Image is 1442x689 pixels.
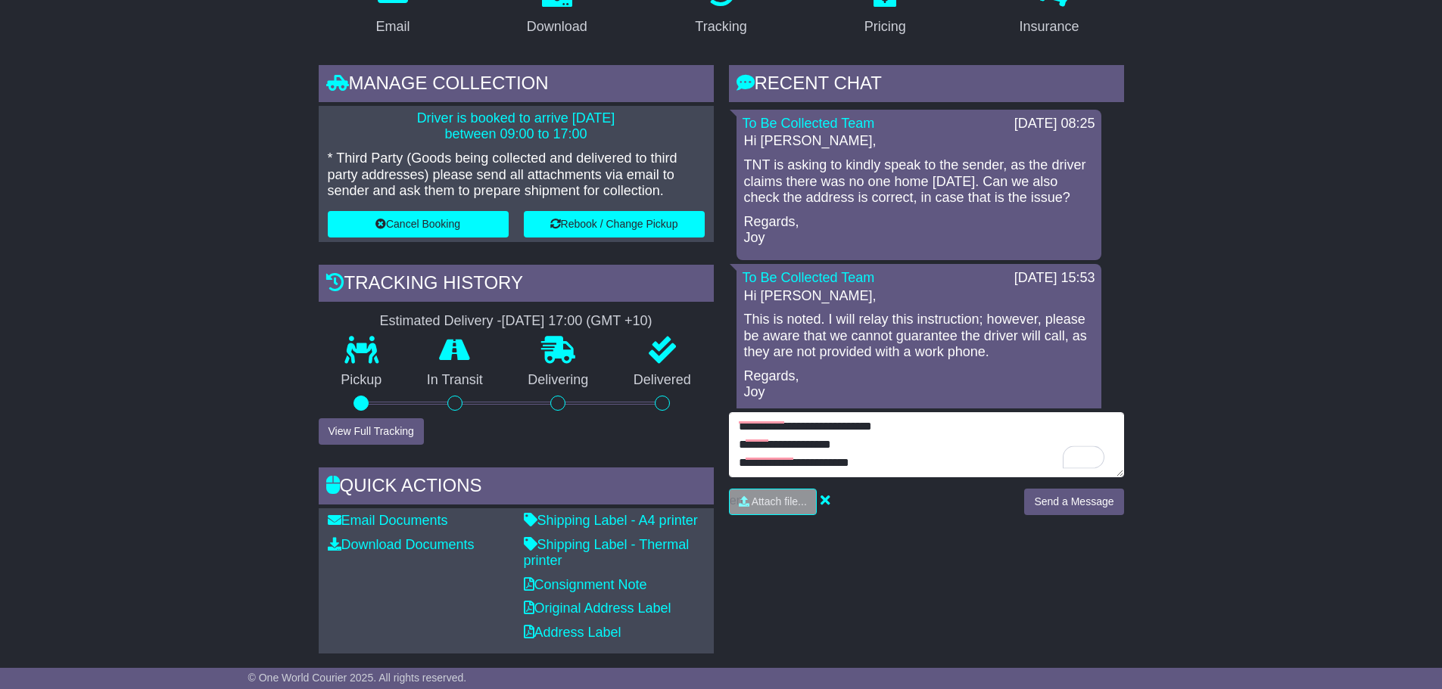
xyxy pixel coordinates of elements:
[864,17,906,37] div: Pricing
[328,211,509,237] button: Cancel Booking
[524,513,698,528] a: Shipping Label - A4 printer
[744,288,1094,305] p: Hi [PERSON_NAME],
[524,537,690,569] a: Shipping Label - Thermal printer
[319,313,714,330] div: Estimated Delivery -
[506,372,612,389] p: Delivering
[1024,489,1123,515] button: Send a Message
[611,372,714,389] p: Delivered
[744,133,1094,150] p: Hi [PERSON_NAME],
[319,418,424,445] button: View Full Tracking
[1014,116,1095,132] div: [DATE] 08:25
[319,65,714,106] div: Manage collection
[319,467,714,508] div: Quick Actions
[729,65,1124,106] div: RECENT CHAT
[328,151,705,200] p: * Third Party (Goods being collected and delivered to third party addresses) please send all atta...
[729,412,1124,477] textarea: To enrich screen reader interactions, please activate Accessibility in Grammarly extension settings
[527,17,587,37] div: Download
[328,537,475,552] a: Download Documents
[319,265,714,306] div: Tracking history
[502,313,652,330] div: [DATE] 17:00 (GMT +10)
[744,157,1094,206] p: TNT is asking to kindly speak to the sender, as the driver claims there was no one home [DATE]. C...
[328,513,448,528] a: Email Documents
[695,17,746,37] div: Tracking
[375,17,410,37] div: Email
[744,368,1094,401] p: Regards, Joy
[328,110,705,143] p: Driver is booked to arrive [DATE] between 09:00 to 17:00
[1014,270,1095,287] div: [DATE] 15:53
[524,211,705,237] button: Rebook / Change Pickup
[524,625,621,640] a: Address Label
[744,214,1094,247] p: Regards, Joy
[1020,17,1079,37] div: Insurance
[319,372,405,389] p: Pickup
[743,116,875,131] a: To Be Collected Team
[524,577,647,592] a: Consignment Note
[404,372,506,389] p: In Transit
[743,270,875,285] a: To Be Collected Team
[524,601,671,616] a: Original Address Label
[744,312,1094,361] p: This is noted. I will relay this instruction; however, please be aware that we cannot guarantee t...
[248,672,467,684] span: © One World Courier 2025. All rights reserved.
